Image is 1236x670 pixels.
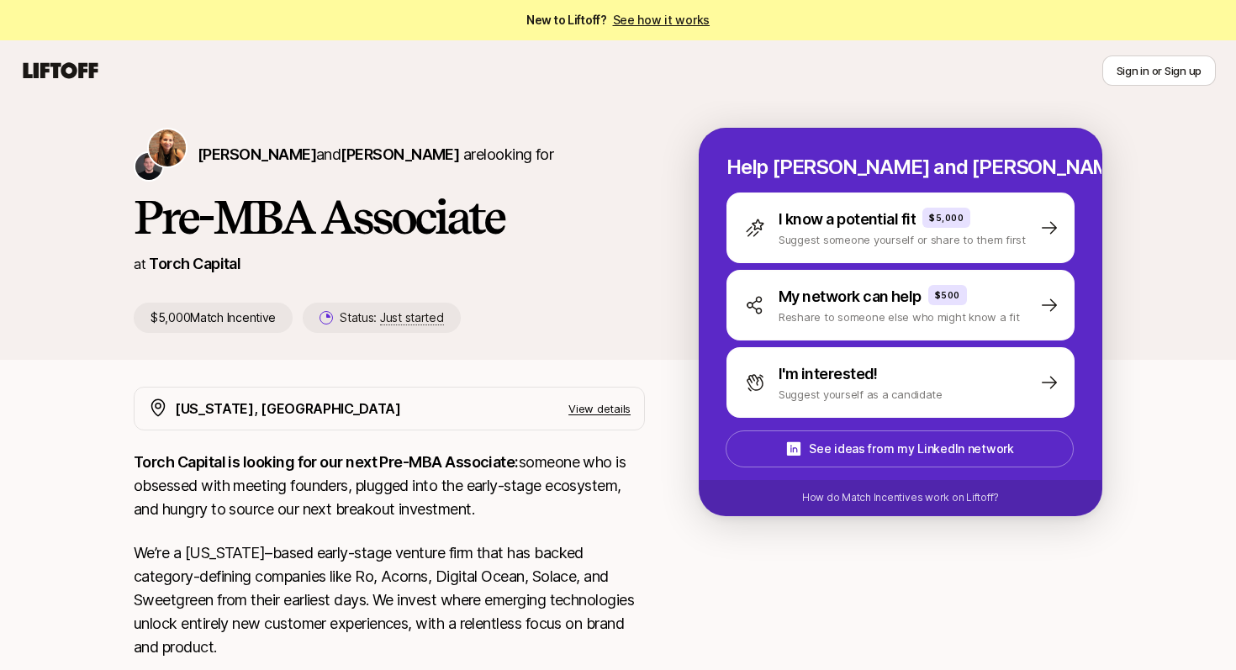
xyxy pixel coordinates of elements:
[526,10,710,30] span: New to Liftoff?
[340,308,443,328] p: Status:
[726,430,1074,467] button: See ideas from my LinkedIn network
[779,362,878,386] p: I'm interested!
[1102,55,1216,86] button: Sign in or Sign up
[134,253,145,275] p: at
[802,490,999,505] p: How do Match Incentives work on Liftoff?
[134,541,645,659] p: We’re a [US_STATE]–based early-stage venture firm that has backed category-defining companies lik...
[380,310,444,325] span: Just started
[726,156,1075,179] p: Help [PERSON_NAME] and [PERSON_NAME] hire
[568,400,631,417] p: View details
[779,231,1026,248] p: Suggest someone yourself or share to them first
[198,143,553,166] p: are looking for
[809,439,1013,459] p: See ideas from my LinkedIn network
[779,309,1020,325] p: Reshare to someone else who might know a fit
[149,255,240,272] a: Torch Capital
[134,453,519,471] strong: Torch Capital is looking for our next Pre-MBA Associate:
[198,145,316,163] span: [PERSON_NAME]
[613,13,710,27] a: See how it works
[135,153,162,180] img: Christopher Harper
[779,208,916,231] p: I know a potential fit
[779,386,943,403] p: Suggest yourself as a candidate
[316,145,459,163] span: and
[134,451,645,521] p: someone who is obsessed with meeting founders, plugged into the early-stage ecosystem, and hungry...
[929,211,964,224] p: $5,000
[779,285,922,309] p: My network can help
[149,129,186,166] img: Katie Reiner
[134,192,645,242] h1: Pre-MBA Associate
[935,288,960,302] p: $500
[341,145,459,163] span: [PERSON_NAME]
[134,303,293,333] p: $5,000 Match Incentive
[175,398,401,419] p: [US_STATE], [GEOGRAPHIC_DATA]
